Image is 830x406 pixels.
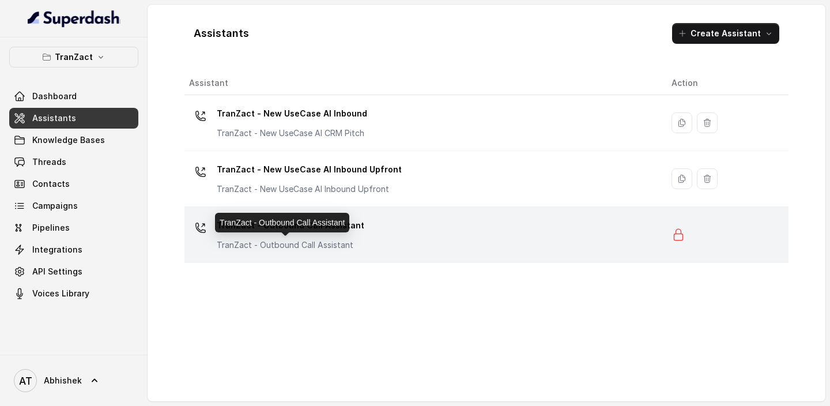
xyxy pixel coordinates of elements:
[194,24,249,43] h1: Assistants
[9,217,138,238] a: Pipelines
[32,222,70,234] span: Pipelines
[9,364,138,397] a: Abhishek
[44,375,82,386] span: Abhishek
[217,160,402,179] p: TranZact - New UseCase AI Inbound Upfront
[9,196,138,216] a: Campaigns
[32,178,70,190] span: Contacts
[9,47,138,67] button: TranZact
[215,213,349,232] div: TranZact - Outbound Call Assistant
[9,86,138,107] a: Dashboard
[184,72,662,95] th: Assistant
[9,152,138,172] a: Threads
[9,108,138,129] a: Assistants
[662,72,788,95] th: Action
[9,239,138,260] a: Integrations
[672,23,779,44] button: Create Assistant
[32,200,78,212] span: Campaigns
[9,130,138,151] a: Knowledge Bases
[217,183,402,195] p: TranZact - New UseCase AI Inbound Upfront
[217,127,367,139] p: TranZact - New UseCase AI CRM Pitch
[32,134,105,146] span: Knowledge Bases
[19,375,32,387] text: AT
[32,244,82,255] span: Integrations
[32,91,77,102] span: Dashboard
[32,288,89,299] span: Voices Library
[32,156,66,168] span: Threads
[32,112,76,124] span: Assistants
[55,50,93,64] p: TranZact
[9,283,138,304] a: Voices Library
[28,9,120,28] img: light.svg
[9,174,138,194] a: Contacts
[9,261,138,282] a: API Settings
[217,104,367,123] p: TranZact - New UseCase AI Inbound
[32,266,82,277] span: API Settings
[217,239,364,251] p: TranZact - Outbound Call Assistant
